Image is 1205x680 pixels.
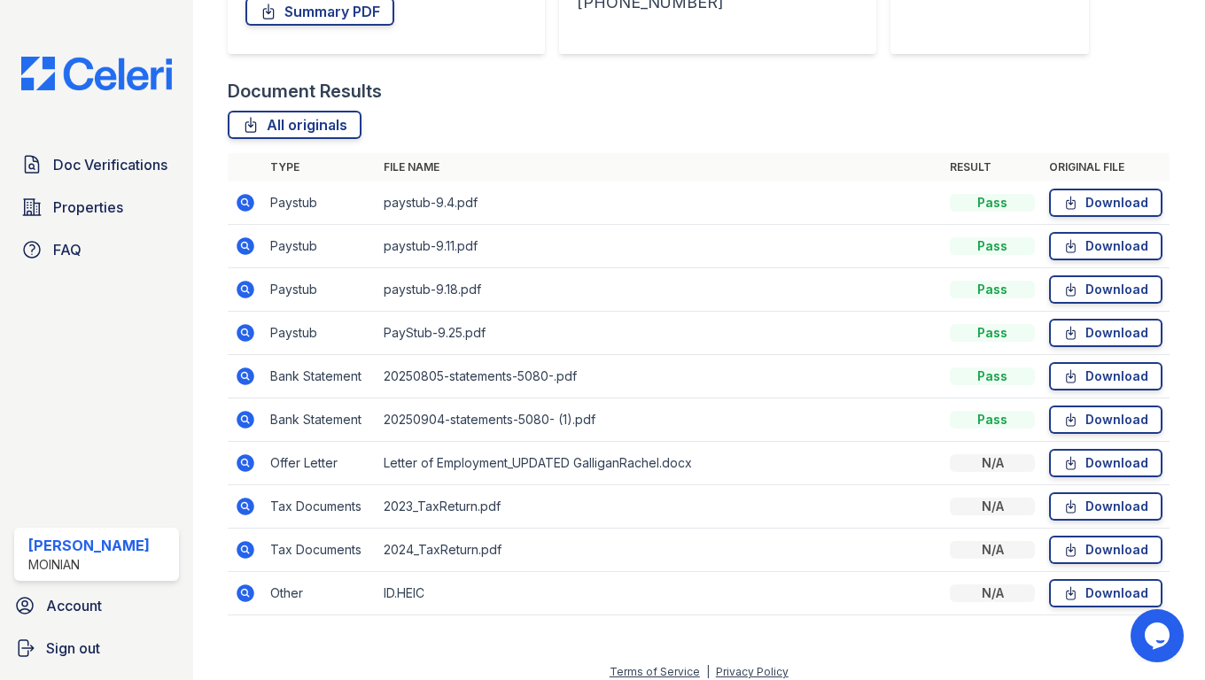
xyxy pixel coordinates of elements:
[14,189,179,225] a: Properties
[377,153,943,182] th: File name
[263,572,377,615] td: Other
[263,529,377,572] td: Tax Documents
[377,529,943,572] td: 2024_TaxReturn.pdf
[1049,232,1162,260] a: Download
[1131,609,1187,662] iframe: chat widget
[14,232,179,267] a: FAQ
[950,584,1035,602] div: N/A
[263,225,377,268] td: Paystub
[377,442,943,485] td: Letter of Employment_UPDATED GalliganRachel.docx
[377,268,943,312] td: paystub-9.18.pdf
[950,498,1035,515] div: N/A
[950,281,1035,298] div: Pass
[7,57,186,90] img: CE_Logo_Blue-a8612792a0a2168367f1c8372b55b34899dd931a85d93a1a3d3e32e68fde9ad4.png
[950,454,1035,472] div: N/A
[950,237,1035,255] div: Pass
[716,665,789,678] a: Privacy Policy
[377,225,943,268] td: paystub-9.11.pdf
[706,665,710,678] div: |
[950,194,1035,212] div: Pass
[53,197,123,218] span: Properties
[7,630,186,666] a: Sign out
[377,355,943,398] td: 20250805-statements-5080-.pdf
[1049,319,1162,347] a: Download
[1049,449,1162,477] a: Download
[46,595,102,616] span: Account
[377,398,943,442] td: 20250904-statements-5080- (1).pdf
[1049,579,1162,607] a: Download
[377,312,943,355] td: PayStub-9.25.pdf
[950,541,1035,559] div: N/A
[377,485,943,529] td: 2023_TaxReturn.pdf
[263,153,377,182] th: Type
[28,556,150,574] div: Moinian
[1049,362,1162,390] a: Download
[14,147,179,182] a: Doc Verifications
[263,182,377,225] td: Paystub
[28,535,150,556] div: [PERSON_NAME]
[1042,153,1170,182] th: Original file
[263,355,377,398] td: Bank Statement
[7,588,186,623] a: Account
[228,79,382,104] div: Document Results
[943,153,1042,182] th: Result
[1049,406,1162,434] a: Download
[950,324,1035,342] div: Pass
[263,485,377,529] td: Tax Documents
[263,312,377,355] td: Paystub
[53,239,82,260] span: FAQ
[1049,492,1162,521] a: Download
[263,442,377,485] td: Offer Letter
[263,268,377,312] td: Paystub
[1049,536,1162,564] a: Download
[263,398,377,442] td: Bank Statement
[1049,275,1162,304] a: Download
[377,572,943,615] td: ID.HEIC
[377,182,943,225] td: paystub-9.4.pdf
[46,637,100,659] span: Sign out
[53,154,167,175] span: Doc Verifications
[950,411,1035,429] div: Pass
[610,665,700,678] a: Terms of Service
[1049,189,1162,217] a: Download
[228,111,361,139] a: All originals
[950,367,1035,385] div: Pass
